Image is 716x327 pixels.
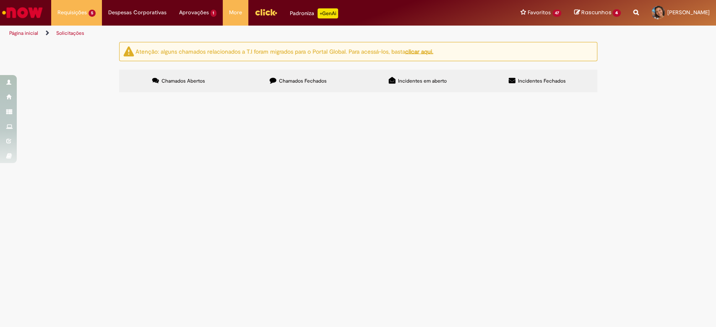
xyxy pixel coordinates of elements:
[318,8,338,18] p: +GenAi
[518,78,566,84] span: Incidentes Fechados
[552,10,562,17] span: 47
[279,78,327,84] span: Chamados Fechados
[528,8,551,17] span: Favoritos
[667,9,710,16] span: [PERSON_NAME]
[57,8,87,17] span: Requisições
[574,9,621,17] a: Rascunhos
[1,4,44,21] img: ServiceNow
[179,8,209,17] span: Aprovações
[405,47,433,55] a: clicar aqui.
[398,78,447,84] span: Incidentes em aberto
[108,8,167,17] span: Despesas Corporativas
[9,30,38,36] a: Página inicial
[89,10,96,17] span: 5
[211,10,217,17] span: 1
[161,78,205,84] span: Chamados Abertos
[581,8,611,16] span: Rascunhos
[135,47,433,55] ng-bind-html: Atenção: alguns chamados relacionados a T.I foram migrados para o Portal Global. Para acessá-los,...
[56,30,84,36] a: Solicitações
[612,9,621,17] span: 4
[255,6,277,18] img: click_logo_yellow_360x200.png
[290,8,338,18] div: Padroniza
[229,8,242,17] span: More
[6,26,471,41] ul: Trilhas de página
